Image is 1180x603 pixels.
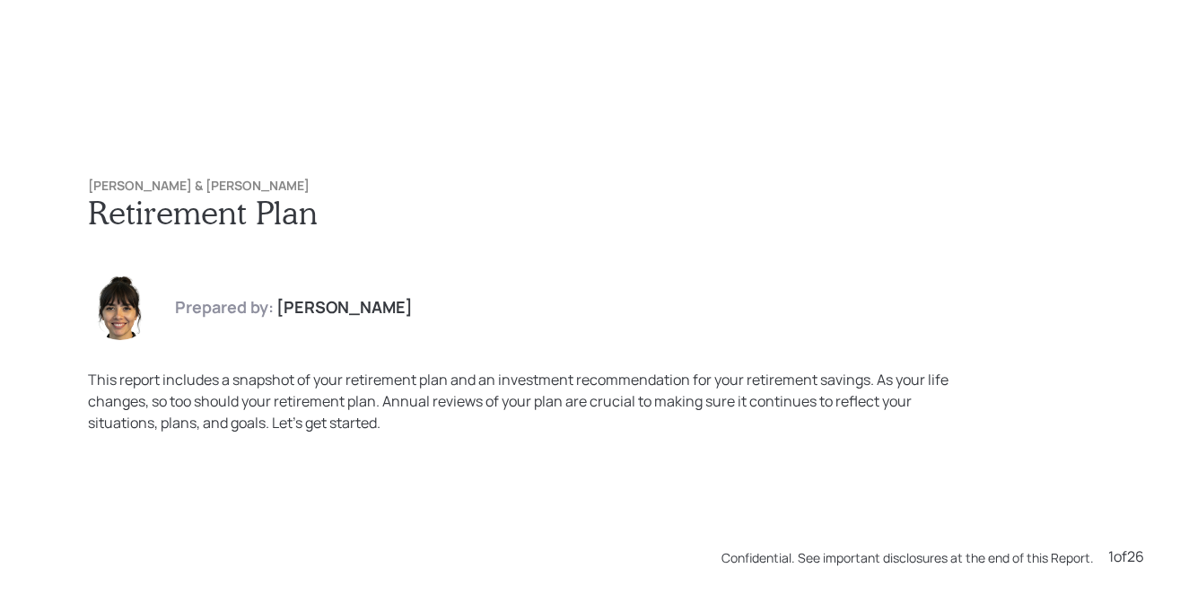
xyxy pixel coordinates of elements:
div: This report includes a snapshot of your retirement plan and an investment recommendation for your... [88,369,978,433]
img: treva-nostdahl-headshot.png [88,275,153,340]
h6: [PERSON_NAME] & [PERSON_NAME] [88,179,1093,194]
h4: Prepared by: [175,298,274,318]
h4: [PERSON_NAME] [276,298,413,318]
div: Confidential. See important disclosures at the end of this Report. [721,548,1094,567]
div: 1 of 26 [1108,546,1144,567]
h1: Retirement Plan [88,193,1093,232]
